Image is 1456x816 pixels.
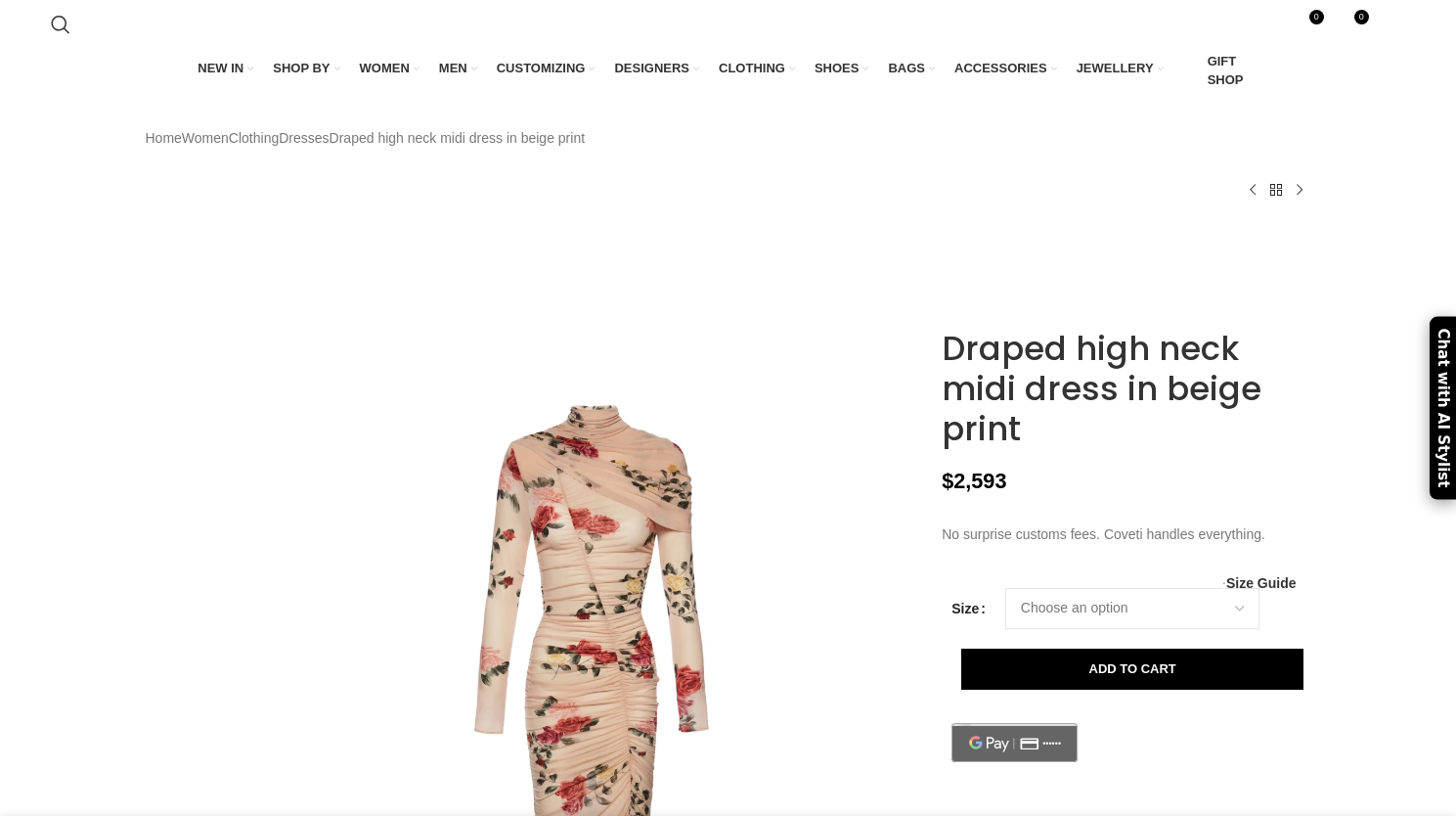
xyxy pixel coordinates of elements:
[1354,10,1369,24] span: 0
[198,60,243,77] span: NEW IN
[951,598,986,619] label: Size
[273,60,330,77] span: SHOP BY
[815,48,869,89] a: SHOES
[888,48,935,89] a: BAGS
[279,127,329,149] a: Dresses
[951,723,1078,762] button: Pay with GPay
[1241,178,1264,202] a: Previous product
[1183,48,1258,93] a: GIFT SHOP
[41,5,80,44] a: Search
[198,48,253,89] a: NEW IN
[141,477,260,592] img: Magda Butrym dress
[273,48,339,89] a: SHOP BY
[614,48,699,89] a: DESIGNERS
[954,48,1057,89] a: ACCESSORIES
[942,469,953,493] span: $
[1077,60,1154,77] span: JEWELLERY
[497,48,596,89] a: CUSTOMIZING
[1183,63,1201,80] img: GiftBag
[439,60,467,77] span: MEN
[146,127,182,149] a: Home
[942,329,1310,448] h1: Draped high neck midi dress in beige print
[146,127,586,149] nav: Breadcrumb
[1208,53,1258,88] span: GIFT SHOP
[948,772,1081,774] iframe: Secure payment input frame
[942,231,1030,319] img: Magda Butrym
[1285,5,1325,44] a: 0
[719,48,795,89] a: CLOTHING
[961,649,1303,690] button: Add to cart
[942,469,1006,493] bdi: 2,593
[141,601,260,715] img: Magda Butrym dresses
[360,48,419,89] a: WOMEN
[439,48,477,89] a: MEN
[1288,178,1311,202] a: Next product
[330,127,585,149] span: Draped high neck midi dress in beige print
[888,60,925,77] span: BAGS
[942,523,1310,545] p: No surprise customs fees. Coveti handles everything.
[1077,48,1164,89] a: JEWELLERY
[182,127,229,149] a: Women
[614,60,689,77] span: DESIGNERS
[1309,10,1324,24] span: 0
[41,48,1415,93] div: Main navigation
[1330,5,1370,44] a: 0
[954,60,1047,77] span: ACCESSORIES
[719,60,785,77] span: CLOTHING
[815,60,860,77] span: SHOES
[497,60,586,77] span: CUSTOMIZING
[1042,739,1061,748] text: ••••••
[1330,5,1370,44] div: My Wishlist
[360,60,410,77] span: WOMEN
[229,127,279,149] a: Clothing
